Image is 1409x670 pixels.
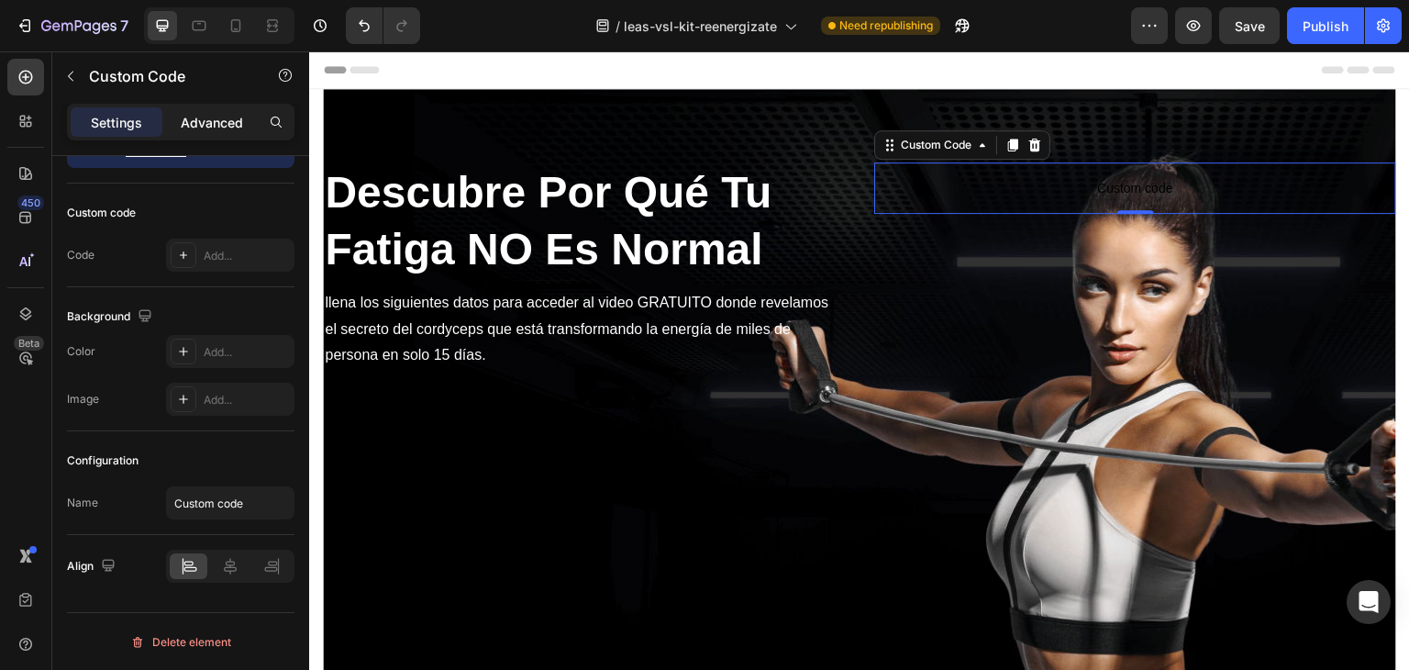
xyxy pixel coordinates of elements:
[89,65,245,87] p: Custom Code
[839,17,933,34] span: Need republishing
[624,17,777,36] span: leas-vsl-kit-reenergizate
[67,452,139,469] div: Configuration
[204,248,290,264] div: Add...
[1287,7,1364,44] button: Publish
[91,113,142,132] p: Settings
[120,15,128,37] p: 7
[17,195,44,210] div: 450
[565,126,1087,148] span: Custom code
[1303,17,1348,36] div: Publish
[67,628,294,657] button: Delete element
[309,51,1409,670] iframe: Design area
[7,7,137,44] button: 7
[346,7,420,44] div: Undo/Redo
[67,205,136,221] div: Custom code
[14,336,44,351] div: Beta
[204,392,290,408] div: Add...
[1347,580,1391,624] div: Open Intercom Messenger
[67,495,98,511] div: Name
[1219,7,1280,44] button: Save
[67,391,99,408] div: Image
[181,113,243,132] p: Advanced
[130,631,231,653] div: Delete element
[1235,18,1265,34] span: Save
[588,85,666,102] div: Custom Code
[67,554,119,579] div: Align
[67,247,94,263] div: Code
[67,305,156,329] div: Background
[204,344,290,361] div: Add...
[67,343,95,360] div: Color
[616,17,620,36] span: /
